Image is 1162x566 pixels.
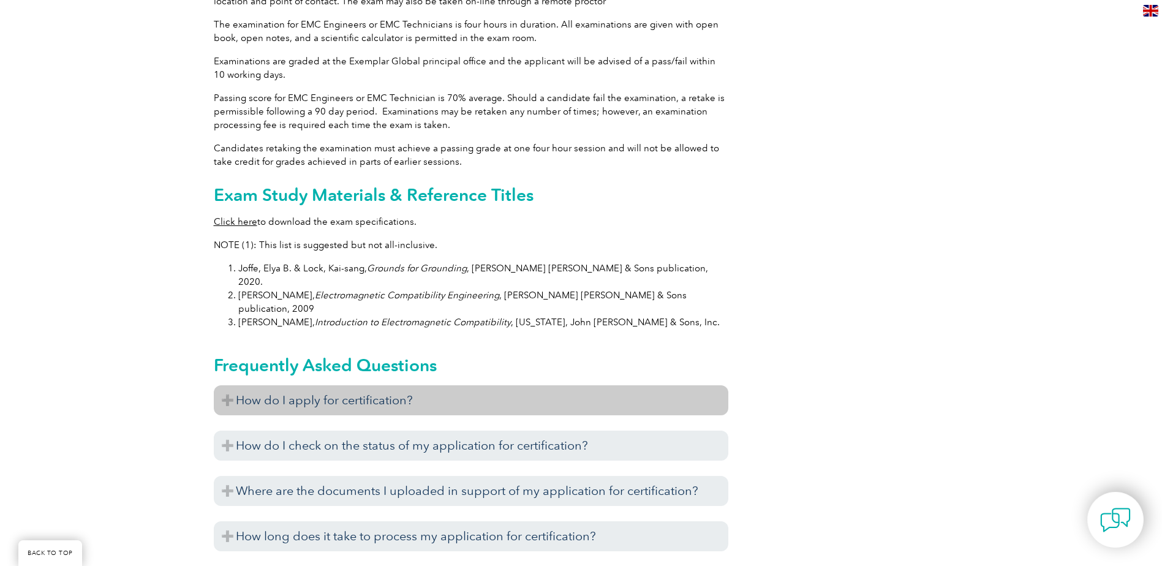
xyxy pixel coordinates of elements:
[1100,505,1131,535] img: contact-chat.png
[238,315,728,329] li: [PERSON_NAME], , [US_STATE], John [PERSON_NAME] & Sons, Inc.
[214,185,728,205] h2: Exam Study Materials & Reference Titles
[214,215,728,228] p: to download the exam specifications.
[214,55,728,81] p: Examinations are graded at the Exemplar Global principal office and the applicant will be advised...
[214,216,257,227] a: Click here
[214,431,728,461] h3: How do I check on the status of my application for certification?
[238,289,728,315] li: [PERSON_NAME], , [PERSON_NAME] [PERSON_NAME] & Sons publication, 2009
[214,238,728,252] p: NOTE (1): This list is suggested but not all-inclusive.
[214,18,728,45] p: The examination for EMC Engineers or EMC Technicians is four hours in duration. All examinations ...
[214,521,728,551] h3: How long does it take to process my application for certification?
[238,262,728,289] li: Joffe, Elya B. & Lock, Kai-sang, , [PERSON_NAME] [PERSON_NAME] & Sons publication, 2020.
[315,290,499,301] em: Electromagnetic Compatibility Engineering
[214,385,728,415] h3: How do I apply for certification?
[214,355,728,375] h2: Frequently Asked Questions
[1143,5,1158,17] img: en
[315,317,511,328] em: Introduction to Electromagnetic Compatibility
[18,540,82,566] a: BACK TO TOP
[367,263,467,274] em: Grounds for Grounding
[214,476,728,506] h3: Where are the documents I uploaded in support of my application for certification?
[214,91,728,132] p: Passing score for EMC Engineers or EMC Technician is 70% average. Should a candidate fail the exa...
[214,141,728,168] p: Candidates retaking the examination must achieve a passing grade at one four hour session and wil...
